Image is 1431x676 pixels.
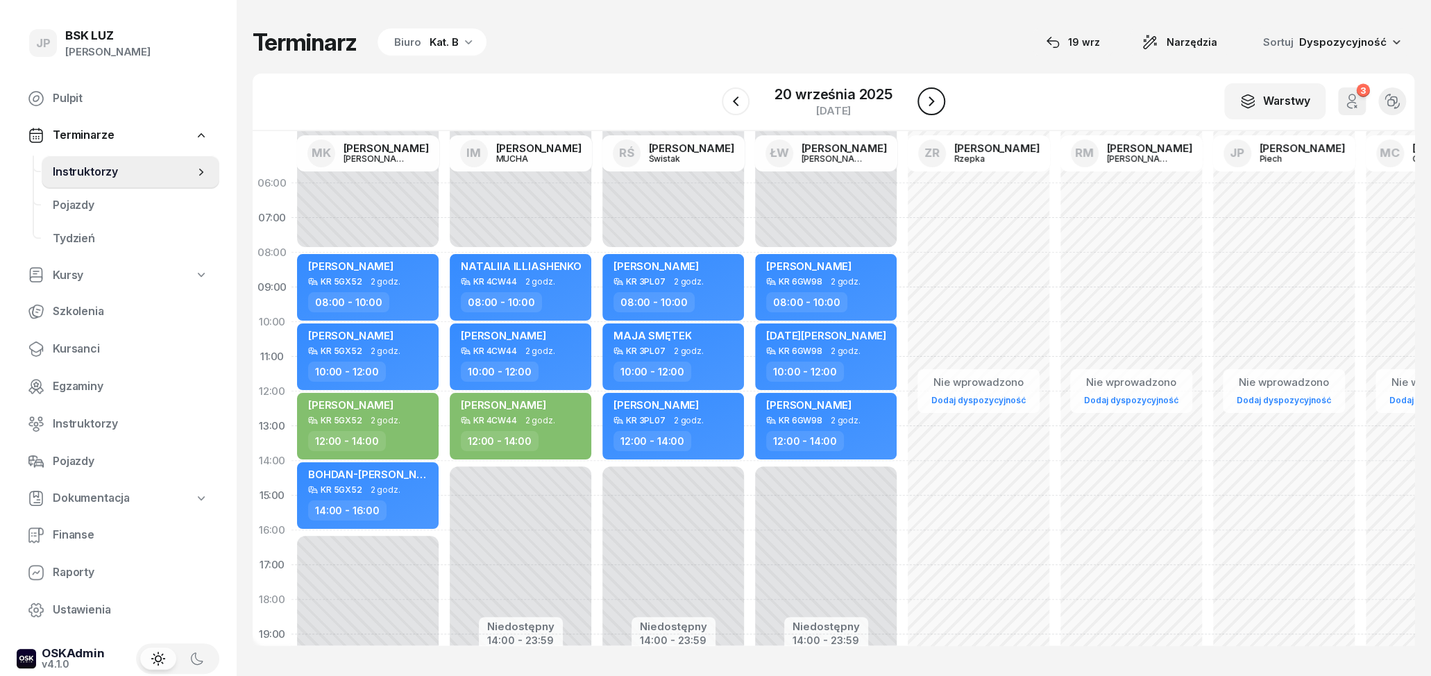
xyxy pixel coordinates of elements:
[473,277,517,286] div: KR 4CW44
[253,270,291,305] div: 09:00
[674,277,704,287] span: 2 godz.
[831,277,861,287] span: 2 godz.
[321,346,362,355] div: KR 5GX52
[473,416,517,425] div: KR 4CW44
[793,632,860,646] div: 14:00 - 23:59
[253,30,357,55] h1: Terminarz
[640,621,707,632] div: Niedostępny
[53,303,208,321] span: Szkolenia
[308,431,386,451] div: 12:00 - 14:00
[613,431,691,451] div: 12:00 - 14:00
[473,346,517,355] div: KR 4CW44
[613,362,691,382] div: 10:00 - 12:00
[308,292,389,312] div: 08:00 - 10:00
[954,154,1021,163] div: Rzepka
[17,518,219,552] a: Finanse
[253,617,291,652] div: 19:00
[1224,83,1326,119] button: Warstwy
[1356,84,1369,97] div: 3
[17,556,219,589] a: Raporty
[487,632,554,646] div: 14:00 - 23:59
[42,659,105,669] div: v4.1.0
[766,431,844,451] div: 12:00 - 14:00
[308,398,393,412] span: [PERSON_NAME]
[1107,154,1174,163] div: [PERSON_NAME]
[461,260,582,273] span: NATALIIA ILLIASHENKO
[766,398,852,412] span: [PERSON_NAME]
[1299,35,1387,49] span: Dyspozycyjność
[308,329,393,342] span: [PERSON_NAME]
[766,362,844,382] div: 10:00 - 12:00
[17,445,219,478] a: Pojazdy
[461,329,546,342] span: [PERSON_NAME]
[1046,34,1100,51] div: 19 wrz
[42,189,219,222] a: Pojazdy
[253,339,291,374] div: 11:00
[831,416,861,425] span: 2 godz.
[53,196,208,214] span: Pojazdy
[53,378,208,396] span: Egzaminy
[496,154,563,163] div: MUCHA
[1078,392,1184,408] a: Dodaj dyspozycyjność
[308,468,443,481] span: BOHDAN-[PERSON_NAME]
[613,260,699,273] span: [PERSON_NAME]
[640,632,707,646] div: 14:00 - 23:59
[466,147,481,159] span: IM
[496,143,582,153] div: [PERSON_NAME]
[321,416,362,425] div: KR 5GX52
[461,362,539,382] div: 10:00 - 12:00
[802,143,887,153] div: [PERSON_NAME]
[312,147,331,159] span: MK
[42,222,219,255] a: Tydzień
[461,398,546,412] span: [PERSON_NAME]
[924,147,940,159] span: ZR
[674,346,704,356] span: 2 godz.
[253,305,291,339] div: 10:00
[17,295,219,328] a: Szkolenia
[53,601,208,619] span: Ustawienia
[1078,371,1184,412] button: Nie wprowadzonoDodaj dyspozycyjność
[793,621,860,632] div: Niedostępny
[926,371,1031,412] button: Nie wprowadzonoDodaj dyspozycyjność
[53,126,114,144] span: Terminarze
[371,277,400,287] span: 2 godz.
[649,143,734,153] div: [PERSON_NAME]
[926,392,1031,408] a: Dodaj dyspozycyjność
[1239,92,1310,110] div: Warstwy
[1260,154,1326,163] div: Piech
[253,513,291,548] div: 16:00
[1075,147,1094,159] span: RM
[613,329,691,342] span: MAJA SMĘTEK
[779,346,822,355] div: KR 6GW98
[17,82,219,115] a: Pulpit
[371,485,400,495] span: 2 godz.
[53,415,208,433] span: Instruktorzy
[53,564,208,582] span: Raporty
[308,260,393,273] span: [PERSON_NAME]
[53,90,208,108] span: Pulpit
[487,618,554,649] button: Niedostępny14:00 - 23:59
[1246,28,1414,57] button: Sortuj Dyspozycyjność
[525,416,555,425] span: 2 godz.
[53,267,83,285] span: Kursy
[253,443,291,478] div: 14:00
[42,155,219,189] a: Instruktorzy
[253,201,291,235] div: 07:00
[53,526,208,544] span: Finanse
[1338,87,1366,115] button: 3
[907,135,1051,171] a: ZR[PERSON_NAME]Rzepka
[430,34,459,51] div: Kat. B
[461,431,539,451] div: 12:00 - 14:00
[649,154,715,163] div: Świstak
[321,485,362,494] div: KR 5GX52
[793,618,860,649] button: Niedostępny14:00 - 23:59
[613,398,699,412] span: [PERSON_NAME]
[766,329,886,342] span: [DATE][PERSON_NAME]
[1212,135,1356,171] a: JP[PERSON_NAME]Piech
[640,618,707,649] button: Niedostępny14:00 - 23:59
[17,593,219,627] a: Ustawienia
[17,407,219,441] a: Instruktorzy
[525,346,555,356] span: 2 godz.
[373,28,486,56] button: BiuroKat. B
[602,135,745,171] a: RŚ[PERSON_NAME]Świstak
